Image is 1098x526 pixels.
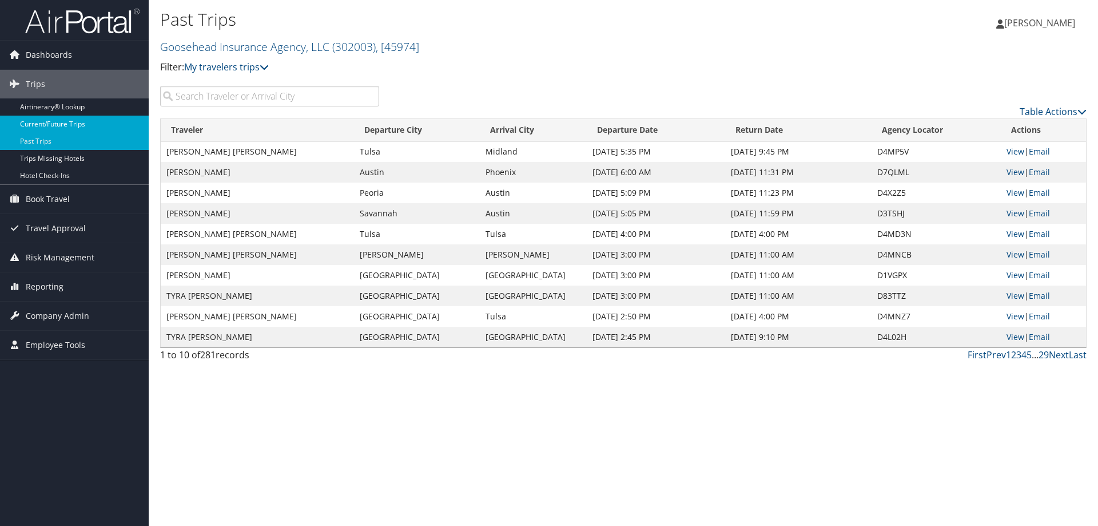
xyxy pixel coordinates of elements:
td: [DATE] 2:45 PM [587,327,725,347]
a: Email [1029,270,1050,280]
th: Actions [1001,119,1086,141]
a: Email [1029,208,1050,219]
th: Departure Date: activate to sort column ascending [587,119,725,141]
a: First [968,349,986,361]
h1: Past Trips [160,7,778,31]
td: | [1001,141,1086,162]
td: [GEOGRAPHIC_DATA] [480,286,587,306]
td: Midland [480,141,587,162]
a: 1 [1006,349,1011,361]
span: Reporting [26,272,63,301]
td: [PERSON_NAME] [161,162,354,183]
td: [PERSON_NAME] [161,203,354,224]
div: 1 to 10 of records [160,348,379,367]
td: [PERSON_NAME] [PERSON_NAME] [161,244,354,265]
a: Email [1029,249,1050,260]
td: | [1001,162,1086,183]
a: 29 [1039,349,1049,361]
a: View [1006,331,1024,342]
span: Risk Management [26,243,94,272]
td: [GEOGRAPHIC_DATA] [354,286,480,306]
a: 5 [1027,349,1032,361]
td: [DATE] 4:00 PM [587,224,725,244]
th: Return Date: activate to sort column ascending [725,119,872,141]
a: View [1006,208,1024,219]
a: Prev [986,349,1006,361]
a: Goosehead Insurance Agency, LLC [160,39,419,54]
td: Tulsa [480,224,587,244]
td: D4L02H [872,327,1001,347]
td: Tulsa [354,141,480,162]
td: [DATE] 5:35 PM [587,141,725,162]
td: [DATE] 3:00 PM [587,244,725,265]
td: | [1001,203,1086,224]
a: Email [1029,187,1050,198]
td: D7QLML [872,162,1001,183]
img: airportal-logo.png [25,7,140,34]
td: [DATE] 11:31 PM [725,162,872,183]
td: [GEOGRAPHIC_DATA] [354,306,480,327]
td: [PERSON_NAME] [PERSON_NAME] [161,224,354,244]
a: Email [1029,331,1050,342]
td: | [1001,327,1086,347]
td: [DATE] 9:45 PM [725,141,872,162]
th: Departure City: activate to sort column ascending [354,119,480,141]
span: Employee Tools [26,331,85,359]
td: [DATE] 9:10 PM [725,327,872,347]
td: | [1001,183,1086,203]
a: View [1006,167,1024,177]
td: [DATE] 11:00 AM [725,265,872,286]
td: Savannah [354,203,480,224]
td: Phoenix [480,162,587,183]
a: Last [1069,349,1087,361]
a: 3 [1016,349,1021,361]
a: 4 [1021,349,1027,361]
td: [PERSON_NAME] [161,265,354,286]
a: [PERSON_NAME] [996,6,1087,40]
span: 281 [200,349,216,361]
span: ( 302003 ) [332,39,376,54]
td: | [1001,244,1086,265]
td: [GEOGRAPHIC_DATA] [480,327,587,347]
th: Traveler: activate to sort column ascending [161,119,354,141]
td: Peoria [354,183,480,203]
td: D4MNZ7 [872,306,1001,327]
a: Email [1029,146,1050,157]
td: D4MNCB [872,244,1001,265]
a: View [1006,270,1024,280]
td: TYRA [PERSON_NAME] [161,286,354,306]
td: [DATE] 4:00 PM [725,306,872,327]
span: [PERSON_NAME] [1004,17,1075,29]
td: [PERSON_NAME] [PERSON_NAME] [161,306,354,327]
span: , [ 45974 ] [376,39,419,54]
td: [PERSON_NAME] [161,183,354,203]
a: Email [1029,290,1050,301]
a: My travelers trips [184,61,269,73]
a: View [1006,311,1024,322]
a: 2 [1011,349,1016,361]
td: [DATE] 2:50 PM [587,306,725,327]
td: [DATE] 3:00 PM [587,265,725,286]
a: View [1006,146,1024,157]
td: | [1001,286,1086,306]
td: D3TSHJ [872,203,1001,224]
a: View [1006,187,1024,198]
td: Austin [480,203,587,224]
p: Filter: [160,60,778,75]
td: [PERSON_NAME] [354,244,480,265]
td: [DATE] 5:05 PM [587,203,725,224]
td: [DATE] 11:00 AM [725,286,872,306]
td: Austin [480,183,587,203]
td: | [1001,265,1086,286]
td: | [1001,224,1086,244]
span: Dashboards [26,41,72,69]
td: Tulsa [480,306,587,327]
td: [DATE] 6:00 AM [587,162,725,183]
td: [DATE] 4:00 PM [725,224,872,244]
th: Agency Locator: activate to sort column ascending [872,119,1001,141]
span: Company Admin [26,302,89,330]
td: [GEOGRAPHIC_DATA] [480,265,587,286]
td: D1VGPX [872,265,1001,286]
td: [DATE] 5:09 PM [587,183,725,203]
td: [DATE] 11:23 PM [725,183,872,203]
